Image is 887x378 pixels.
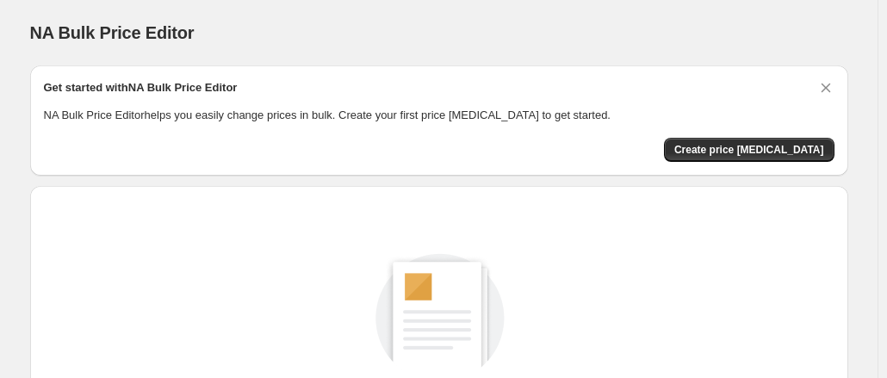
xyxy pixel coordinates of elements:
p: NA Bulk Price Editor helps you easily change prices in bulk. Create your first price [MEDICAL_DAT... [44,107,834,124]
h2: Get started with NA Bulk Price Editor [44,79,238,96]
span: NA Bulk Price Editor [30,23,195,42]
button: Create price change job [664,138,834,162]
span: Create price [MEDICAL_DATA] [674,143,824,157]
button: Dismiss card [817,79,834,96]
